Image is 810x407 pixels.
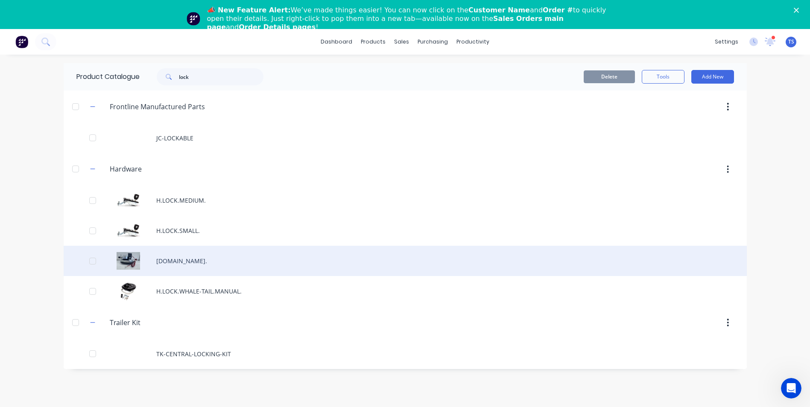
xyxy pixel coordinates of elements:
div: H.LOCK.SMALL.H.LOCK.SMALL. [64,215,747,246]
img: Factory [15,35,28,48]
div: productivity [452,35,494,48]
div: products [357,35,390,48]
span: TS [788,38,794,46]
button: Delete [584,70,635,83]
div: sales [390,35,413,48]
a: dashboard [316,35,357,48]
input: Enter category name [110,102,211,112]
div: purchasing [413,35,452,48]
div: Close [794,8,802,13]
div: Product Catalogue [64,63,140,90]
input: Enter category name [110,164,211,174]
div: settings [711,35,743,48]
b: Sales Orders main page [207,15,564,31]
div: JC-LOCKABLE [64,123,747,153]
button: Add New [691,70,734,84]
input: Enter category name [110,317,211,328]
b: Order Details pages [239,23,316,31]
div: H.LOCK.MEDIUM.H.LOCK.MEDIUM. [64,185,747,215]
div: H.LOCK.WHALE-TAIL.MANUAL.H.LOCK.WHALE-TAIL.MANUAL. [64,276,747,306]
b: Order # [543,6,573,14]
div: H.LOCK.WHALE-TAIL.AUTO.[DOMAIN_NAME]. [64,246,747,276]
b: Customer Name [468,6,530,14]
div: TK-CENTRAL-LOCKING-KIT [64,339,747,369]
img: Profile image for Team [187,12,200,26]
div: We’ve made things easier! You can now click on the and to quickly open their details. Just right-... [207,6,610,32]
b: 📣 New Feature Alert: [207,6,291,14]
input: Search... [179,68,263,85]
iframe: Intercom live chat [781,378,801,398]
button: Tools [642,70,684,84]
